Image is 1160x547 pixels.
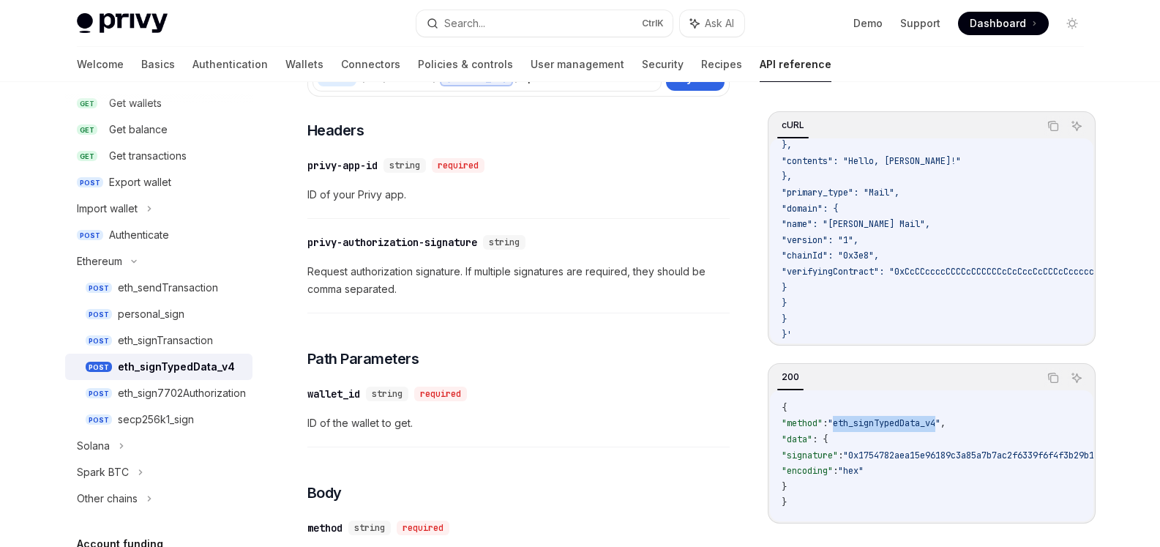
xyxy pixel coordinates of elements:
span: "signature" [782,450,838,461]
a: Dashboard [958,12,1049,35]
a: Wallets [285,47,323,82]
a: POSTeth_sendTransaction [65,275,252,301]
span: "eth_signTypedData_v4" [828,417,940,429]
span: POST [86,362,112,373]
span: "chainId": "0x3e8", [782,250,879,261]
div: Spark BTC [77,464,129,481]
span: Body [307,483,342,503]
span: : [833,465,838,477]
a: Authentication [192,47,268,82]
div: secp256k1_sign [118,411,194,428]
span: Headers [307,120,364,141]
button: Search...CtrlK [416,10,673,37]
span: "method" [782,417,823,429]
span: "verifyingContract": "0xCcCCccccCCCCcCCCCCCcCcCccCcCCCcCcccccccC" [782,266,1115,278]
span: POST [86,309,112,320]
div: Get balance [109,121,168,138]
span: Dashboard [970,16,1026,31]
span: : [838,450,843,461]
div: eth_sendTransaction [118,279,218,297]
span: "primary_type": "Mail", [782,187,899,198]
div: Other chains [77,490,138,507]
a: GETGet balance [65,116,252,143]
span: Path Parameters [307,349,419,369]
span: "domain": { [782,203,838,215]
button: Ask AI [1067,116,1086,135]
a: Policies & controls [418,47,513,82]
div: Import wallet [77,200,138,217]
span: Request authorization signature. If multiple signatures are required, they should be comma separa... [307,263,730,298]
span: "data" [782,433,812,445]
span: POST [86,388,112,399]
div: method [307,521,343,535]
span: }, [782,171,792,182]
span: string [354,522,385,534]
span: } [782,297,787,309]
a: POSTExport wallet [65,169,252,196]
span: }' [782,329,792,341]
div: wallet_id [307,387,360,401]
span: } [782,282,787,294]
a: Welcome [77,47,124,82]
a: Recipes [701,47,742,82]
span: "encoding" [782,465,833,477]
a: POSTAuthenticate [65,222,252,248]
a: POSTeth_signTransaction [65,327,252,354]
div: eth_signTypedData_v4 [118,358,235,376]
div: Ethereum [77,253,122,270]
span: }, [782,139,792,151]
button: Ask AI [680,10,744,37]
div: Export wallet [109,174,171,191]
a: Connectors [341,47,400,82]
div: privy-authorization-signature [307,235,477,250]
div: Solana [77,437,110,455]
span: string [372,388,403,400]
a: Basics [141,47,175,82]
button: Ask AI [1067,368,1086,387]
div: Authenticate [109,226,169,244]
div: eth_signTransaction [118,332,213,349]
div: Search... [444,15,485,32]
span: string [489,237,520,248]
div: 200 [777,368,804,386]
div: required [397,521,449,535]
span: string [389,160,420,171]
span: Ctrl K [642,18,664,29]
span: POST [77,230,103,241]
span: GET [77,151,97,162]
a: POSTpersonal_sign [65,301,252,327]
a: API reference [760,47,831,82]
div: Get transactions [109,147,187,165]
span: : [823,417,828,429]
button: Copy the contents from the code block [1044,368,1063,387]
button: Copy the contents from the code block [1044,116,1063,135]
a: POSTeth_signTypedData_v4 [65,354,252,380]
div: personal_sign [118,305,184,323]
span: "contents": "Hello, [PERSON_NAME]!" [782,155,961,167]
span: } [782,481,787,493]
div: required [432,158,484,173]
span: } [782,496,787,508]
span: ID of the wallet to get. [307,414,730,432]
span: } [782,313,787,325]
span: Ask AI [705,16,734,31]
a: Demo [853,16,883,31]
span: GET [77,124,97,135]
span: "hex" [838,465,864,477]
div: required [414,387,467,401]
span: POST [77,177,103,188]
a: GETGet transactions [65,143,252,169]
span: { [782,402,787,414]
span: POST [86,283,112,294]
span: POST [86,335,112,346]
span: : { [812,433,828,445]
div: eth_sign7702Authorization [118,384,246,402]
img: light logo [77,13,168,34]
div: privy-app-id [307,158,378,173]
span: ID of your Privy app. [307,186,730,204]
a: Support [900,16,940,31]
span: "version": "1", [782,234,858,246]
a: User management [531,47,624,82]
span: , [940,417,946,429]
a: POSTsecp256k1_sign [65,406,252,433]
